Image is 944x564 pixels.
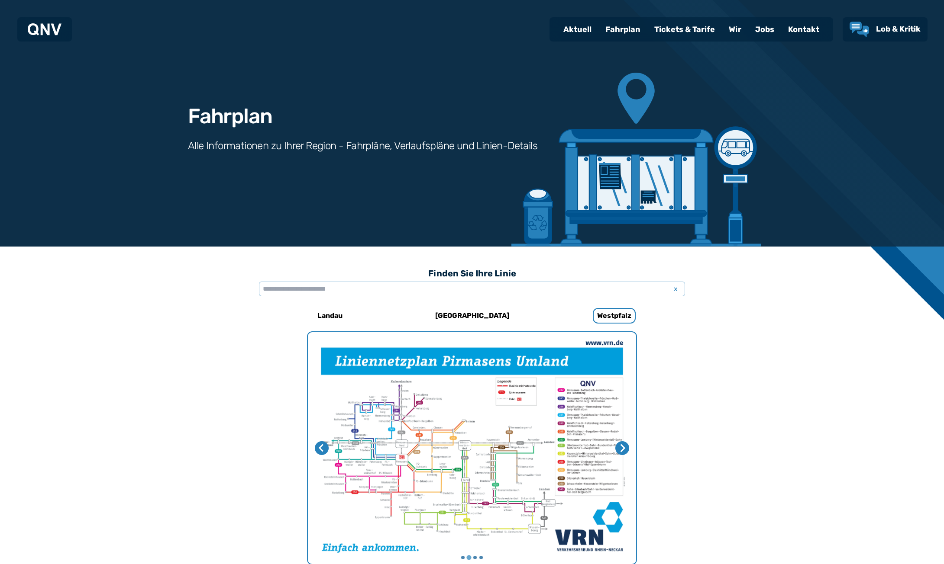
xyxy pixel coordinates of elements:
[308,332,636,564] div: My Favorite Images
[414,305,530,326] a: [GEOGRAPHIC_DATA]
[315,441,329,455] button: Vorherige Seite
[259,264,685,283] h3: Finden Sie Ihre Linie
[748,18,781,41] a: Jobs
[188,139,537,153] h3: Alle Informationen zu Ihrer Region - Fahrpläne, Verlaufspläne und Linien-Details
[461,556,465,559] button: Gehe zu Seite 1
[615,441,629,455] button: Nächste Seite
[876,24,921,34] span: Lob & Kritik
[598,18,647,41] a: Fahrplan
[308,332,636,564] img: Netzpläne Westpfalz Seite 2 von 4
[647,18,722,41] a: Tickets & Tarife
[781,18,826,41] a: Kontakt
[722,18,748,41] a: Wir
[479,556,483,559] button: Gehe zu Seite 4
[556,305,672,326] a: Westpfalz
[314,309,346,323] h6: Landau
[308,554,636,561] ul: Wählen Sie eine Seite zum Anzeigen
[28,21,61,38] a: QNV Logo
[593,308,636,324] h6: Westpfalz
[28,23,61,35] img: QNV Logo
[850,22,921,37] a: Lob & Kritik
[669,284,682,294] span: x
[272,305,388,326] a: Landau
[466,555,471,560] button: Gehe zu Seite 2
[473,556,477,559] button: Gehe zu Seite 3
[432,309,513,323] h6: [GEOGRAPHIC_DATA]
[556,18,598,41] a: Aktuell
[188,106,272,127] h1: Fahrplan
[308,332,636,564] li: 2 von 4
